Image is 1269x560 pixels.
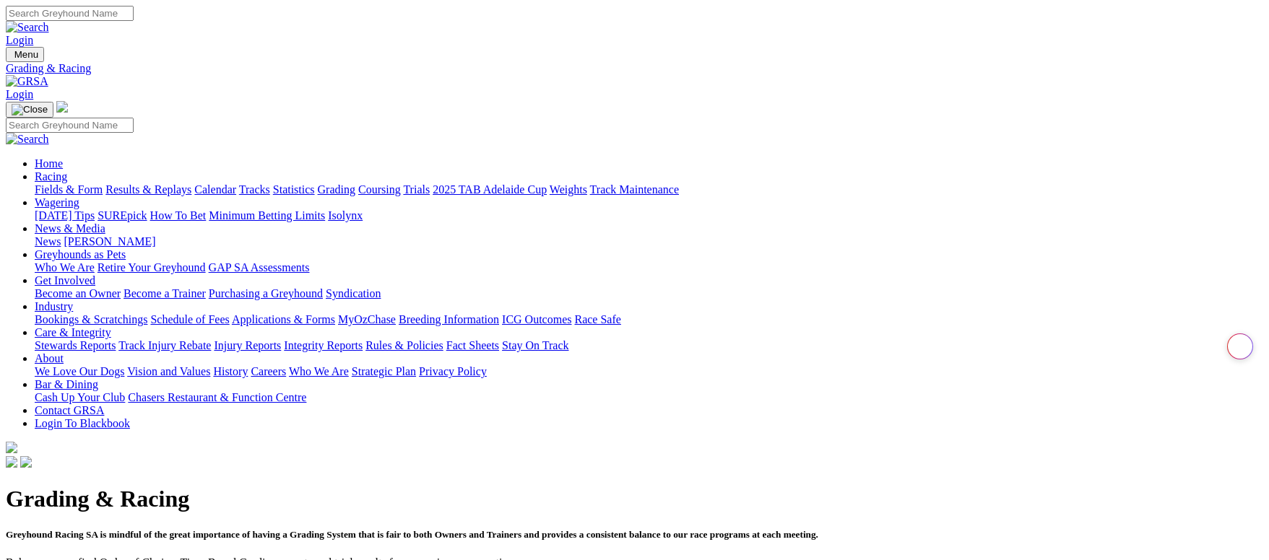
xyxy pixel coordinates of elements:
[6,6,134,21] input: Search
[214,339,281,351] a: Injury Reports
[399,313,499,325] a: Breeding Information
[35,183,1263,196] div: Racing
[128,391,306,403] a: Chasers Restaurant & Function Centre
[35,287,1263,300] div: Get Involved
[118,339,211,351] a: Track Injury Rebate
[35,313,1263,326] div: Industry
[35,391,125,403] a: Cash Up Your Club
[35,222,105,235] a: News & Media
[35,339,1263,352] div: Care & Integrity
[403,183,430,196] a: Trials
[35,417,130,429] a: Login To Blackbook
[209,209,325,222] a: Minimum Betting Limits
[6,102,53,118] button: Toggle navigation
[35,365,1263,378] div: About
[56,101,68,113] img: logo-grsa-white.png
[6,118,134,133] input: Search
[150,313,229,325] a: Schedule of Fees
[352,365,416,377] a: Strategic Plan
[6,75,48,88] img: GRSA
[35,235,61,248] a: News
[6,21,49,34] img: Search
[419,365,487,377] a: Privacy Policy
[289,365,349,377] a: Who We Are
[590,183,679,196] a: Track Maintenance
[35,183,103,196] a: Fields & Form
[6,529,1263,541] h5: Greyhound Racing SA is mindful of the great importance of having a Grading System that is fair to...
[209,287,323,299] a: Purchasing a Greyhound
[35,339,116,351] a: Stewards Reports
[127,365,210,377] a: Vision and Values
[6,442,17,453] img: logo-grsa-white.png
[446,339,499,351] a: Fact Sheets
[338,313,396,325] a: MyOzChase
[6,133,49,146] img: Search
[64,235,155,248] a: [PERSON_NAME]
[209,261,310,274] a: GAP SA Assessments
[35,287,121,299] a: Become an Owner
[124,287,206,299] a: Become a Trainer
[326,287,381,299] a: Syndication
[35,196,79,209] a: Wagering
[20,456,32,468] img: twitter.svg
[6,486,1263,512] h1: Grading & Racing
[35,274,95,286] a: Get Involved
[6,456,17,468] img: facebook.svg
[328,209,363,222] a: Isolynx
[35,300,73,312] a: Industry
[35,391,1263,404] div: Bar & Dining
[35,352,64,364] a: About
[574,313,620,325] a: Race Safe
[35,261,1263,274] div: Greyhounds as Pets
[239,183,270,196] a: Tracks
[6,34,33,46] a: Login
[35,365,124,377] a: We Love Our Dogs
[35,378,98,390] a: Bar & Dining
[365,339,443,351] a: Rules & Policies
[35,157,63,170] a: Home
[194,183,236,196] a: Calendar
[6,62,1263,75] a: Grading & Racing
[6,47,44,62] button: Toggle navigation
[35,209,1263,222] div: Wagering
[35,170,67,183] a: Racing
[150,209,207,222] a: How To Bet
[98,261,206,274] a: Retire Your Greyhound
[502,313,571,325] a: ICG Outcomes
[502,339,568,351] a: Stay On Track
[105,183,191,196] a: Results & Replays
[284,339,363,351] a: Integrity Reports
[98,209,147,222] a: SUREpick
[14,49,38,60] span: Menu
[35,209,95,222] a: [DATE] Tips
[358,183,401,196] a: Coursing
[273,183,315,196] a: Statistics
[35,313,147,325] a: Bookings & Scratchings
[433,183,547,196] a: 2025 TAB Adelaide Cup
[6,88,33,100] a: Login
[35,326,111,338] a: Care & Integrity
[213,365,248,377] a: History
[35,404,104,416] a: Contact GRSA
[318,183,355,196] a: Grading
[550,183,587,196] a: Weights
[12,104,48,115] img: Close
[35,235,1263,248] div: News & Media
[35,261,95,274] a: Who We Are
[232,313,335,325] a: Applications & Forms
[251,365,286,377] a: Careers
[35,248,126,261] a: Greyhounds as Pets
